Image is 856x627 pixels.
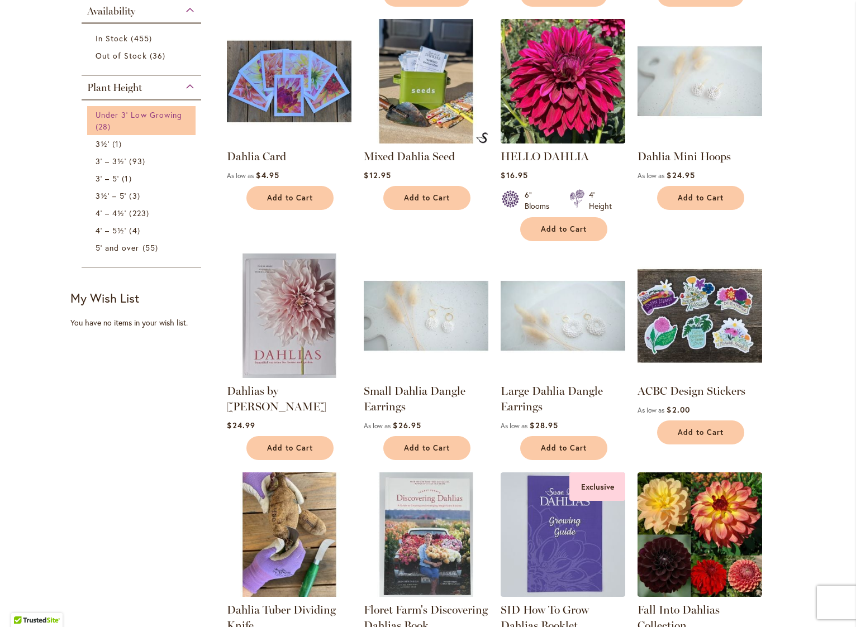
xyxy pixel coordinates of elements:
span: 4 [129,224,142,236]
span: Add to Cart [678,193,724,203]
span: Add to Cart [404,443,450,453]
a: Large Dahlia Dangle Earrings [501,370,625,380]
span: In Stock [96,33,128,44]
a: Large Dahlia Dangle Earrings [501,384,603,413]
a: Floret Farm's Discovering Dahlias Book [364,588,488,599]
iframe: Launch Accessibility Center [8,587,40,619]
img: Hello Dahlia [501,19,625,143]
img: Swan Island Dahlias - How to Grow Guide [501,472,625,597]
span: 3' – 5' [96,173,119,184]
button: Add to Cart [520,436,607,460]
div: 4' Height [589,189,612,212]
a: Mixed Dahlia Seed [364,150,455,163]
span: As low as [364,422,391,430]
span: 223 [129,207,151,219]
a: Small Dahlia Dangle Earrings [364,384,465,413]
strong: My Wish List [70,290,139,306]
span: Under 3' Low Growing [96,109,182,120]
button: Add to Cart [657,186,744,210]
a: Fall Into Dahlias Collection [638,588,762,599]
a: Out of Stock 36 [96,50,190,61]
span: $4.95 [256,170,279,180]
img: Dahlia Tuber Dividing Knife [227,472,351,597]
a: ACBC Design Stickers [638,370,762,380]
span: Out of Stock [96,50,147,61]
a: 3½' 1 [96,138,190,150]
a: Dahlias by Naomi Slade - FRONT [227,370,351,380]
img: Large Dahlia Dangle Earrings [501,253,625,378]
span: $16.95 [501,170,527,180]
div: Exclusive [569,472,625,501]
img: Dahlias by Naomi Slade - FRONT [227,253,351,378]
span: 36 [150,50,168,61]
a: Dahlia Mini Hoops [638,135,762,146]
a: Group shot of Dahlia Cards [227,135,351,146]
a: HELLO DAHLIA [501,150,589,163]
span: Add to Cart [267,443,313,453]
span: 4' – 4½' [96,208,126,218]
img: Group shot of Dahlia Cards [227,19,351,143]
button: Add to Cart [383,436,470,460]
span: As low as [638,171,664,180]
a: Mixed Dahlia Seed Mixed Dahlia Seed [364,135,488,146]
button: Add to Cart [246,436,334,460]
button: Add to Cart [520,217,607,241]
span: 3 [129,190,142,202]
a: Dahlia Card [227,150,286,163]
span: Add to Cart [267,193,313,203]
a: Dahlia Tuber Dividing Knife [227,588,351,599]
a: Under 3' Low Growing 28 [96,109,190,132]
span: $24.95 [667,170,695,180]
span: Add to Cart [678,428,724,437]
a: 3' – 5' 1 [96,173,190,184]
span: Plant Height [87,82,142,94]
img: Dahlia Mini Hoops [638,19,762,143]
button: Add to Cart [657,420,744,444]
a: 3' – 3½' 93 [96,155,190,167]
img: Small Dahlia Dangle Earrings [364,253,488,378]
span: 3½' – 5' [96,190,126,201]
span: $26.95 [393,420,421,430]
a: Dahlias by [PERSON_NAME] [227,384,326,413]
a: ACBC Design Stickers [638,384,745,398]
div: 6" Blooms [525,189,556,212]
span: $28.95 [530,420,558,430]
div: You have no items in your wish list. [70,317,220,328]
span: 55 [142,242,161,253]
img: Mixed Dahlia Seed [476,132,488,143]
span: 455 [131,32,154,44]
a: Small Dahlia Dangle Earrings [364,370,488,380]
span: 1 [122,173,134,184]
span: 3½' [96,138,110,149]
span: 28 [96,121,113,132]
a: 4' – 4½' 223 [96,207,190,219]
span: Add to Cart [541,224,587,234]
span: As low as [501,422,527,430]
a: 4' – 5½' 4 [96,224,190,236]
img: Floret Farm's Discovering Dahlias Book [364,472,488,597]
a: Swan Island Dahlias - How to Grow Guide Exclusive [501,588,625,599]
span: 4' – 5½' [96,225,126,236]
a: Dahlia Mini Hoops [638,150,731,163]
span: 3' – 3½' [96,156,126,166]
span: 1 [112,138,125,150]
span: As low as [638,406,664,414]
span: As low as [227,171,254,180]
span: 93 [129,155,148,167]
span: Add to Cart [404,193,450,203]
span: $12.95 [364,170,391,180]
a: Hello Dahlia [501,135,625,146]
a: 3½' – 5' 3 [96,190,190,202]
a: In Stock 455 [96,32,190,44]
img: Fall Into Dahlias Collection [638,472,762,597]
span: $2.00 [667,404,689,415]
button: Add to Cart [383,186,470,210]
img: Mixed Dahlia Seed [364,19,488,143]
span: Availability [87,5,135,17]
a: 5' and over 55 [96,242,190,253]
span: 5' and over [96,242,140,253]
span: Add to Cart [541,443,587,453]
img: ACBC Design Stickers [638,253,762,378]
span: $24.99 [227,420,255,430]
button: Add to Cart [246,186,334,210]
